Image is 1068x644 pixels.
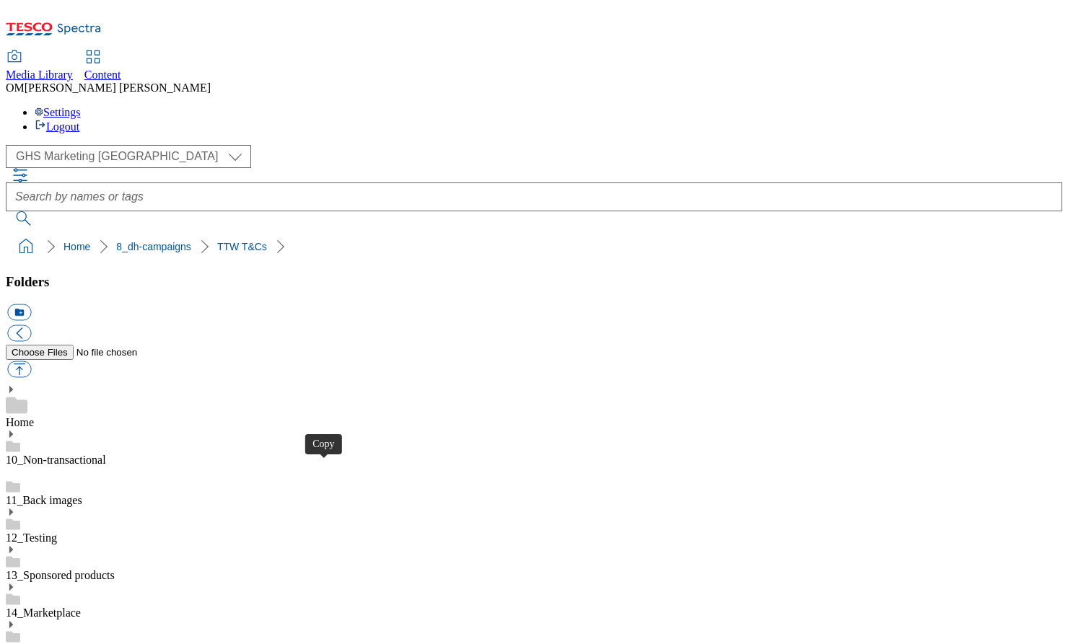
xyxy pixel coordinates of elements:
a: Home [64,241,90,252]
a: Media Library [6,51,73,81]
a: 12_Testing [6,531,57,544]
a: Home [6,416,34,428]
a: 13_Sponsored products [6,569,115,581]
a: Logout [35,120,79,133]
a: 11_Back images [6,494,82,506]
a: 8_dh-campaigns [116,241,191,252]
a: 14_Marketplace [6,606,81,619]
span: OM [6,81,25,94]
span: Media Library [6,69,73,81]
a: TTW T&Cs [217,241,267,252]
a: home [14,235,38,258]
span: Content [84,69,121,81]
a: Content [84,51,121,81]
a: Settings [35,106,81,118]
nav: breadcrumb [6,233,1062,260]
span: [PERSON_NAME] [PERSON_NAME] [25,81,211,94]
h3: Folders [6,274,1062,290]
input: Search by names or tags [6,182,1062,211]
a: 10_Non-transactional [6,454,106,466]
